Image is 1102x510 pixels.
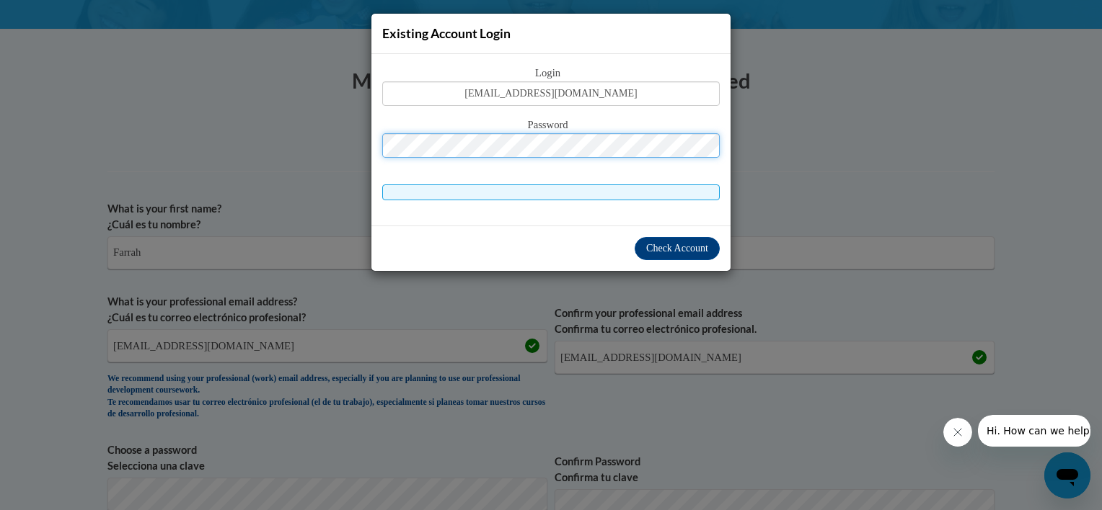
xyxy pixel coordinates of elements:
iframe: Close message [943,418,972,447]
span: Password [382,117,720,133]
span: Login [382,66,720,81]
button: Check Account [635,237,720,260]
span: Check Account [646,243,708,254]
span: Existing Account Login [382,26,511,41]
span: Hi. How can we help? [9,10,117,22]
iframe: Message from company [978,415,1090,447]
